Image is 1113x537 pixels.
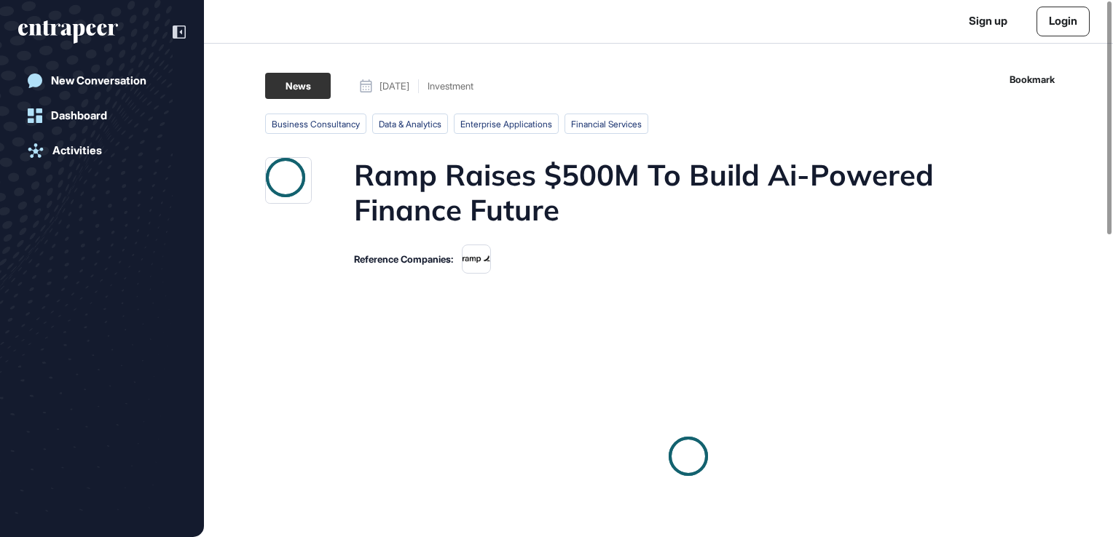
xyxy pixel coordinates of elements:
span: [DATE] [379,81,409,91]
div: Activities [52,144,102,157]
li: data & analytics [372,114,448,134]
div: Dashboard [51,109,107,122]
span: Bookmark [1010,73,1055,87]
button: Bookmark [985,70,1055,90]
div: Reference Companies: [354,255,453,264]
a: Sign up [969,13,1007,30]
div: Investment [428,81,473,91]
li: enterprise applications [454,114,559,134]
li: financial services [565,114,648,134]
img: Ramp.jpg [462,244,491,274]
div: News [265,73,331,99]
div: entrapeer-logo [18,20,118,44]
a: Login [1037,7,1090,36]
h1: Ramp Raises $500M To Build Ai-Powered Finance Future [354,157,1019,227]
li: business consultancy [265,114,366,134]
div: New Conversation [51,74,146,87]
